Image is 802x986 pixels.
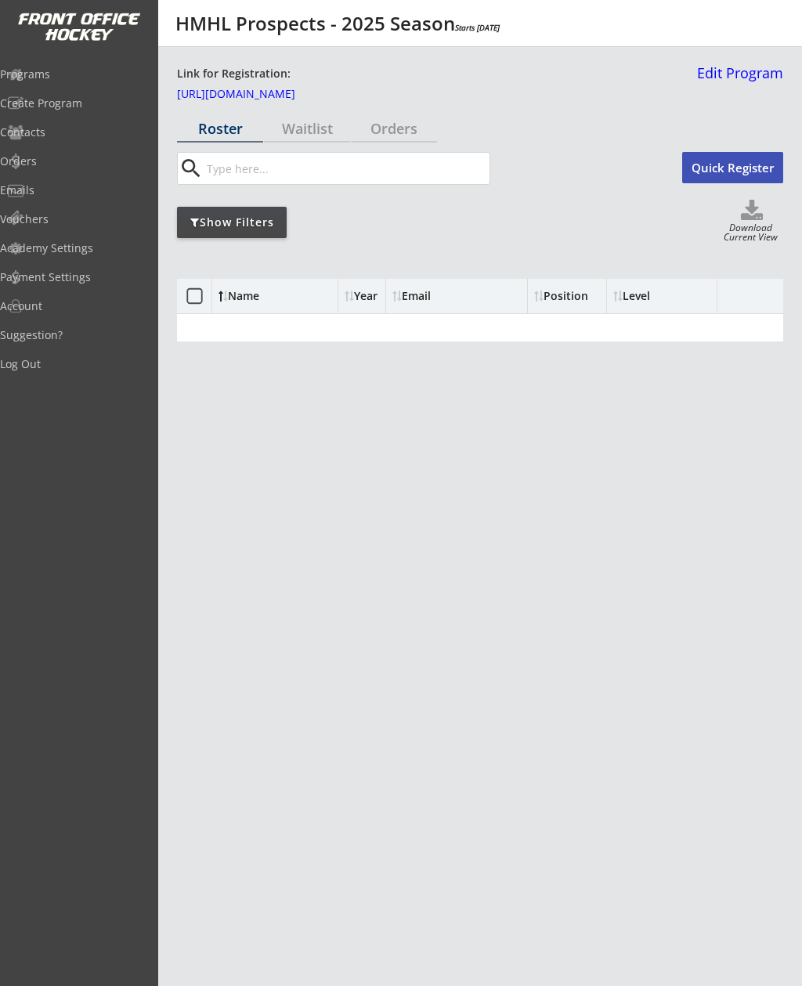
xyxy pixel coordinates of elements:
div: Show Filters [177,215,287,230]
button: search [178,156,204,181]
div: Name [219,291,346,302]
div: Year [345,291,384,302]
button: Quick Register [682,152,783,183]
div: Download Current View [718,223,783,244]
div: Email [392,291,521,302]
div: Roster [177,121,263,135]
em: Starts [DATE] [455,22,500,33]
img: FOH%20White%20Logo%20Transparent.png [17,13,141,42]
div: Link for Registration: [177,66,293,82]
a: Edit Program [691,66,783,93]
div: Orders [351,121,437,135]
a: [URL][DOMAIN_NAME] [177,88,334,106]
div: Waitlist [264,121,350,135]
div: Level [613,291,710,302]
input: Type here... [204,153,490,184]
button: Click to download full roster. Your browser settings may try to block it, check your security set... [721,200,783,223]
div: Position [534,291,600,302]
div: HMHL Prospects - 2025 Season [175,14,500,33]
